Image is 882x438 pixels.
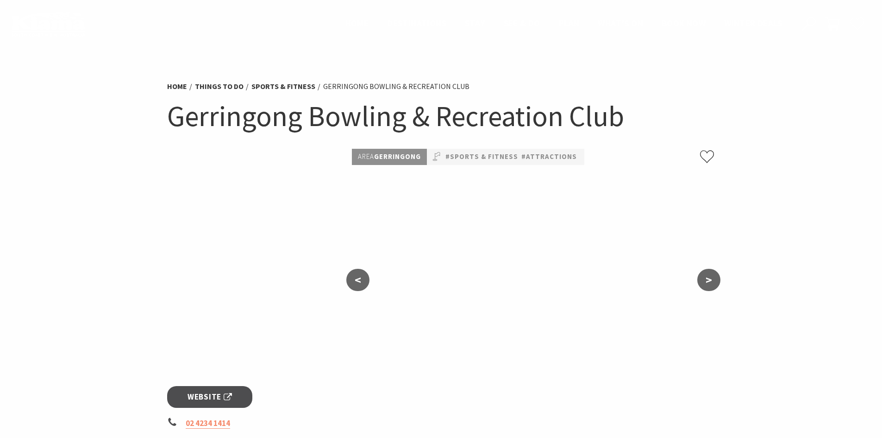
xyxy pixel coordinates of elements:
h1: Gerringong Bowling & Recreation Club [167,97,715,135]
a: Things To Do [195,82,244,91]
span: See & Do [504,18,540,29]
img: Kiama Logo [11,11,85,37]
p: Gerringong [352,149,427,165]
button: < [346,269,369,291]
span: What’s On [598,18,643,29]
nav: Main Menu [336,16,791,32]
a: Website [167,386,253,408]
button: > [697,269,720,291]
span: Home [345,18,369,29]
span: Winter Deals [724,18,782,29]
span: Book now [662,18,706,29]
a: #Sports & Fitness [445,151,518,163]
span: Website [188,391,232,403]
span: Area [358,152,374,161]
a: Home [167,82,187,91]
span: Destinations [387,18,446,29]
li: Gerringong Bowling & Recreation Club [323,81,469,93]
span: Stay [465,18,485,29]
span: Plan [559,18,580,29]
a: Sports & Fitness [251,82,315,91]
a: #Attractions [521,151,577,163]
a: 02 4234 1414 [186,418,230,429]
